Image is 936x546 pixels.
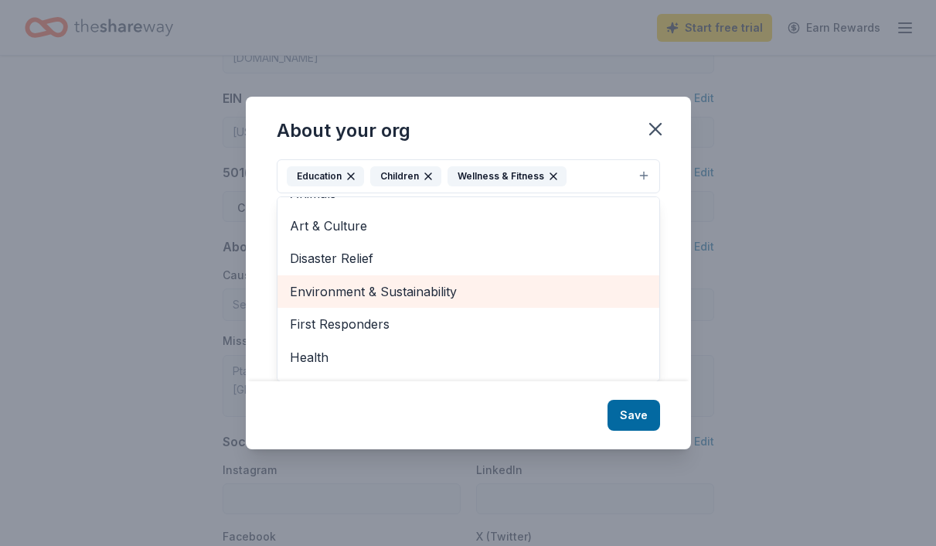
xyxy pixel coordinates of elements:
[448,166,567,186] div: Wellness & Fitness
[370,166,441,186] div: Children
[290,314,647,334] span: First Responders
[277,196,660,382] div: EducationChildrenWellness & Fitness
[287,166,364,186] div: Education
[290,216,647,236] span: Art & Culture
[290,248,647,268] span: Disaster Relief
[290,282,647,302] span: Environment & Sustainability
[277,159,660,193] button: EducationChildrenWellness & Fitness
[290,347,647,367] span: Health
[290,380,647,400] span: Military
